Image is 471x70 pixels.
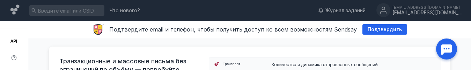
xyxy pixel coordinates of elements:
input: Введите email или CSID [29,5,104,16]
span: Что нового? [110,8,140,13]
a: Журнал заданий [315,7,369,14]
div: [EMAIL_ADDRESS][DOMAIN_NAME] [392,10,462,16]
a: Что нового? [106,8,143,13]
div: [EMAIL_ADDRESS][DOMAIN_NAME] [392,5,462,9]
button: Подтвердить [362,24,407,35]
span: Подтвердите email и телефон, чтобы получить доступ ко всем возможностям Sendsay [109,26,357,33]
span: Подтвердить [368,27,402,33]
span: Журнал заданий [325,7,366,14]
